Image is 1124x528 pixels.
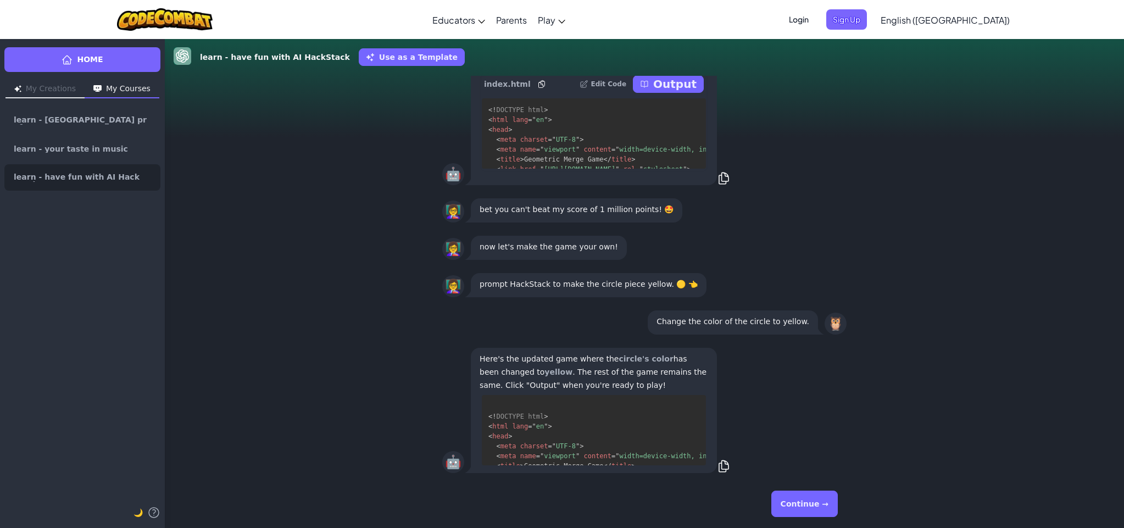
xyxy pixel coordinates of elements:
[544,165,615,173] span: [URL][DOMAIN_NAME]
[540,165,544,173] span: "
[825,313,847,335] div: 🦉
[500,136,516,143] span: meta
[492,423,508,430] span: html
[552,442,556,450] span: "
[548,442,552,450] span: =
[496,462,500,470] span: <
[544,452,576,460] span: viewport
[656,315,809,328] p: Change the color of the circle to yellow.
[580,442,583,450] span: >
[524,155,604,163] span: Geometric Merge Game
[520,155,524,163] span: >
[520,452,536,460] span: name
[826,9,867,30] span: Sign Up
[544,146,576,153] span: viewport
[611,155,631,163] span: title
[488,106,496,114] span: <!
[496,413,524,420] span: DOCTYPE
[580,75,626,93] button: Edit Code
[643,165,683,173] span: stylesheet
[536,165,540,173] span: =
[544,423,548,430] span: "
[524,462,604,470] span: Geometric Merge Game
[14,173,142,182] span: learn - have fun with AI HackStack
[484,79,531,90] span: index.html
[611,462,631,470] span: title
[117,8,213,31] img: CodeCombat logo
[875,5,1015,35] a: English ([GEOGRAPHIC_DATA])
[512,423,528,430] span: lang
[359,48,465,66] button: Use as a Template
[881,14,1010,26] span: English ([GEOGRAPHIC_DATA])
[532,116,536,124] span: "
[591,80,626,88] p: Edit Code
[488,423,492,430] span: <
[544,413,548,420] span: >
[528,413,544,420] span: html
[544,368,572,376] strong: yellow
[583,452,611,460] span: content
[492,116,508,124] span: html
[496,136,500,143] span: <
[508,432,512,440] span: >
[488,116,492,124] span: <
[611,146,615,153] span: =
[552,136,556,143] span: "
[14,145,128,153] span: learn - your taste in music
[492,432,508,440] span: head
[556,136,576,143] span: UTF-8
[492,126,508,134] span: head
[624,165,636,173] span: rel
[620,146,766,153] span: width=device-width, initial-scale=1.0
[532,423,536,430] span: "
[528,116,532,124] span: =
[500,452,516,460] span: meta
[771,491,838,517] button: Continue →
[683,165,687,173] span: "
[480,277,698,291] p: prompt HackStack to make the circle piece yellow. 🟡 👈
[496,165,500,173] span: <
[576,442,580,450] span: "
[442,451,464,473] div: 🤖
[615,146,619,153] span: "
[496,452,500,460] span: <
[548,116,552,124] span: >
[520,462,524,470] span: >
[548,423,552,430] span: >
[604,462,611,470] span: </
[14,116,151,125] span: learn - [GEOGRAPHIC_DATA] preferences
[615,165,619,173] span: "
[520,165,536,173] span: href
[540,146,544,153] span: "
[480,203,674,216] p: bet you can't beat my score of 1 million points! 🤩
[631,462,635,470] span: >
[633,75,704,93] button: Output
[496,146,500,153] span: <
[782,9,815,30] button: Login
[611,452,615,460] span: =
[583,146,611,153] span: content
[491,5,532,35] a: Parents
[496,106,524,114] span: DOCTYPE
[442,163,464,185] div: 🤖
[488,432,492,440] span: <
[536,452,540,460] span: =
[174,47,191,65] img: GPT-4
[615,452,619,460] span: "
[508,126,512,134] span: >
[528,106,544,114] span: html
[442,275,464,297] div: 👩‍🏫
[500,442,516,450] span: meta
[432,14,475,26] span: Educators
[536,423,544,430] span: en
[520,136,548,143] span: charset
[619,354,673,363] strong: circle's color
[442,238,464,260] div: 👩‍🏫
[480,240,618,253] p: now let's make the game your own!
[14,85,21,92] img: Icon
[4,164,160,191] a: learn - have fun with AI HackStack
[556,442,576,450] span: UTF-8
[536,146,540,153] span: =
[93,85,102,92] img: Icon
